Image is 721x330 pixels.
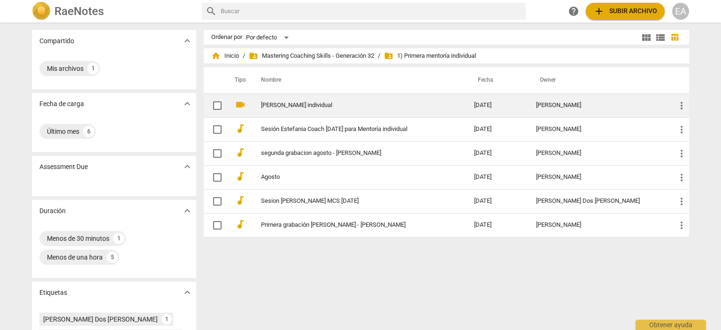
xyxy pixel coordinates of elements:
div: Menos de una hora [47,253,103,262]
a: Primera grabación [PERSON_NAME] - [PERSON_NAME] [261,222,440,229]
span: more_vert [676,220,687,231]
span: 1) Primera mentoría individual [384,51,476,61]
div: 1 [113,233,124,244]
button: Mostrar más [180,160,194,174]
div: [PERSON_NAME] [536,150,661,157]
button: Lista [653,31,667,45]
td: [DATE] [467,165,529,189]
span: more_vert [676,100,687,111]
div: Menos de 30 minutos [47,234,109,243]
th: Fecha [467,67,529,93]
span: / [243,53,245,60]
span: expand_more [182,98,193,109]
span: audiotrack [235,171,246,182]
div: [PERSON_NAME] Dos [PERSON_NAME] [536,198,661,205]
button: Subir [586,3,665,20]
span: Inicio [211,51,239,61]
span: more_vert [676,172,687,183]
td: [DATE] [467,117,529,141]
span: help [568,6,579,17]
div: [PERSON_NAME] [536,174,661,181]
input: Buscar [221,4,522,19]
a: Sesión Estefania Coach [DATE] para Mentoría individual [261,126,440,133]
p: Compartido [39,36,74,46]
span: expand_more [182,161,193,172]
div: [PERSON_NAME] [536,102,661,109]
span: table_chart [670,33,679,42]
div: Último mes [47,127,79,136]
div: 1 [161,314,172,324]
div: 6 [83,126,94,137]
span: expand_more [182,287,193,298]
button: Mostrar más [180,97,194,111]
div: Ordenar por [211,34,242,41]
span: Subir archivo [593,6,657,17]
h2: RaeNotes [54,5,104,18]
span: audiotrack [235,123,246,134]
div: [PERSON_NAME] Dos [PERSON_NAME] [43,315,158,324]
span: folder_shared [249,51,258,61]
span: view_list [655,32,666,43]
button: Mostrar más [180,204,194,218]
a: Sesion [PERSON_NAME] MCS [DATE] [261,198,440,205]
a: segunda grabacion agosto - [PERSON_NAME] [261,150,440,157]
div: Por defecto [246,30,292,45]
p: Fecha de carga [39,99,84,109]
button: Mostrar más [180,34,194,48]
td: [DATE] [467,141,529,165]
th: Owner [529,67,668,93]
td: [DATE] [467,189,529,213]
span: more_vert [676,148,687,159]
span: home [211,51,221,61]
span: videocam [235,99,246,110]
button: Tabla [667,31,682,45]
div: Mis archivos [47,64,84,73]
div: 1 [87,63,99,74]
span: more_vert [676,124,687,135]
span: expand_more [182,35,193,46]
img: Logo [32,2,51,21]
p: Assessment Due [39,162,88,172]
td: [DATE] [467,213,529,237]
a: Obtener ayuda [565,3,582,20]
a: Agosto [261,174,440,181]
span: / [378,53,380,60]
p: Duración [39,206,66,216]
span: Mastering Coaching Skills - Generación 32 [249,51,374,61]
button: EA [672,3,689,20]
span: expand_more [182,205,193,216]
button: Cuadrícula [639,31,653,45]
span: add [593,6,605,17]
p: Etiquetas [39,288,67,298]
div: [PERSON_NAME] [536,126,661,133]
td: [DATE] [467,93,529,117]
div: Obtener ayuda [636,320,706,330]
span: view_module [641,32,652,43]
span: audiotrack [235,195,246,206]
span: more_vert [676,196,687,207]
a: [PERSON_NAME] individual [261,102,440,109]
span: audiotrack [235,219,246,230]
span: audiotrack [235,147,246,158]
th: Tipo [227,67,250,93]
a: LogoRaeNotes [32,2,194,21]
th: Nombre [250,67,467,93]
span: search [206,6,217,17]
div: 5 [107,252,118,263]
div: [PERSON_NAME] [536,222,661,229]
span: folder_shared [384,51,393,61]
button: Mostrar más [180,285,194,299]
